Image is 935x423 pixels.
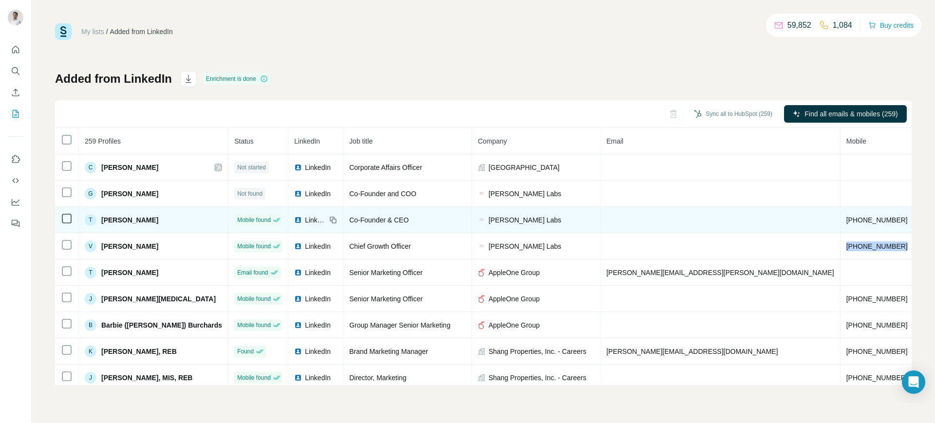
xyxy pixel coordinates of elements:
img: company-logo [478,321,486,329]
span: LinkedIn [305,373,331,383]
span: [PERSON_NAME][EMAIL_ADDRESS][PERSON_NAME][DOMAIN_NAME] [606,269,834,276]
span: LinkedIn [305,320,331,330]
img: LinkedIn logo [294,269,302,276]
span: Mobile found [237,321,271,330]
img: company-logo [478,242,486,250]
span: [PHONE_NUMBER] [846,216,908,224]
span: Mobile found [237,373,271,382]
span: Not found [237,189,262,198]
span: AppleOne Group [488,294,540,304]
button: Use Surfe on LinkedIn [8,150,23,168]
img: LinkedIn logo [294,295,302,303]
span: [PHONE_NUMBER] [846,295,908,303]
span: [PERSON_NAME] [101,268,158,277]
div: J [85,372,96,384]
span: [GEOGRAPHIC_DATA] [488,163,560,172]
span: AppleOne Group [488,268,540,277]
div: G [85,188,96,200]
span: Co-Founder & CEO [349,216,409,224]
span: Mobile found [237,294,271,303]
div: T [85,267,96,278]
button: Feedback [8,215,23,232]
span: Mobile [846,137,866,145]
span: [PERSON_NAME][MEDICAL_DATA] [101,294,216,304]
span: Mobile found [237,216,271,224]
span: LinkedIn [305,189,331,199]
span: [PHONE_NUMBER] [846,242,908,250]
img: company-logo [478,269,486,276]
span: Shang Properties, Inc. - Careers [488,347,586,356]
span: Senior Marketing Officer [349,295,423,303]
span: [PERSON_NAME] Labs [488,215,561,225]
span: [PERSON_NAME] Labs [488,189,561,199]
span: [PERSON_NAME] [101,241,158,251]
span: Company [478,137,507,145]
span: LinkedIn [305,347,331,356]
button: Enrich CSV [8,84,23,101]
span: Barbie ([PERSON_NAME]) Burchards [101,320,222,330]
span: Mobile found [237,242,271,251]
span: LinkedIn [305,268,331,277]
button: Search [8,62,23,80]
button: Dashboard [8,193,23,211]
span: LinkedIn [294,137,320,145]
span: Shang Properties, Inc. - Careers [488,373,586,383]
span: [PERSON_NAME], REB [101,347,177,356]
span: 259 Profiles [85,137,121,145]
span: [PERSON_NAME] [101,215,158,225]
span: Director, Marketing [349,374,406,382]
span: Not started [237,163,266,172]
button: Quick start [8,41,23,58]
span: Senior Marketing Officer [349,269,423,276]
div: Enrichment is done [203,73,271,85]
div: K [85,346,96,357]
img: company-logo [478,295,486,303]
img: Surfe Logo [55,23,72,40]
button: Use Surfe API [8,172,23,189]
span: [PERSON_NAME] Labs [488,241,561,251]
span: Email found [237,268,268,277]
span: Group Manager Senior Marketing [349,321,450,329]
span: [PHONE_NUMBER] [846,321,908,329]
span: Brand Marketing Manager [349,348,428,355]
img: Avatar [8,10,23,25]
img: LinkedIn logo [294,348,302,355]
h1: Added from LinkedIn [55,71,172,87]
button: My lists [8,105,23,123]
div: T [85,214,96,226]
div: V [85,240,96,252]
span: [PERSON_NAME] [101,189,158,199]
span: Status [234,137,254,145]
a: My lists [81,28,104,36]
span: Email [606,137,623,145]
button: Sync all to HubSpot (259) [687,107,779,121]
span: Corporate Affairs Officer [349,164,422,171]
span: LinkedIn [305,241,331,251]
span: [PERSON_NAME] [101,163,158,172]
span: Job title [349,137,373,145]
span: [PERSON_NAME][EMAIL_ADDRESS][DOMAIN_NAME] [606,348,778,355]
span: LinkedIn [305,163,331,172]
span: [PERSON_NAME], MIS, REB [101,373,192,383]
p: 59,852 [787,19,811,31]
span: [PHONE_NUMBER] [846,374,908,382]
div: Open Intercom Messenger [902,370,925,394]
span: Find all emails & mobiles (259) [804,109,898,119]
span: LinkedIn [305,215,326,225]
img: LinkedIn logo [294,164,302,171]
li: / [106,27,108,37]
span: [PHONE_NUMBER] [846,348,908,355]
button: Buy credits [868,18,914,32]
img: LinkedIn logo [294,374,302,382]
button: Find all emails & mobiles (259) [784,105,907,123]
div: C [85,162,96,173]
span: AppleOne Group [488,320,540,330]
div: Added from LinkedIn [110,27,173,37]
span: Co-Founder and COO [349,190,416,198]
span: Chief Growth Officer [349,242,411,250]
div: J [85,293,96,305]
img: LinkedIn logo [294,242,302,250]
img: LinkedIn logo [294,190,302,198]
img: LinkedIn logo [294,321,302,329]
p: 1,084 [833,19,852,31]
